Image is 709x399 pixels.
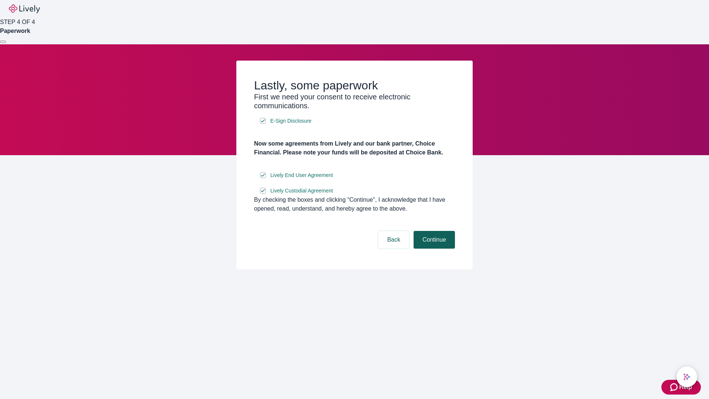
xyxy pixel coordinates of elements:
[254,92,455,110] h3: First we need your consent to receive electronic communications.
[254,139,455,157] h4: Now some agreements from Lively and our bank partner, Choice Financial. Please note your funds wi...
[254,78,455,92] h2: Lastly, some paperwork
[414,231,455,249] button: Continue
[269,116,313,126] a: e-sign disclosure document
[254,195,455,213] div: By checking the boxes and clicking “Continue", I acknowledge that I have opened, read, understand...
[677,366,697,387] button: chat
[9,4,40,13] img: Lively
[270,187,333,195] span: Lively Custodial Agreement
[269,186,335,195] a: e-sign disclosure document
[683,373,691,381] svg: Lively AI Assistant
[679,383,692,392] span: Help
[270,171,333,179] span: Lively End User Agreement
[269,171,335,180] a: e-sign disclosure document
[670,383,679,392] svg: Zendesk support icon
[661,380,701,395] button: Zendesk support iconHelp
[270,117,311,125] span: E-Sign Disclosure
[378,231,409,249] button: Back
